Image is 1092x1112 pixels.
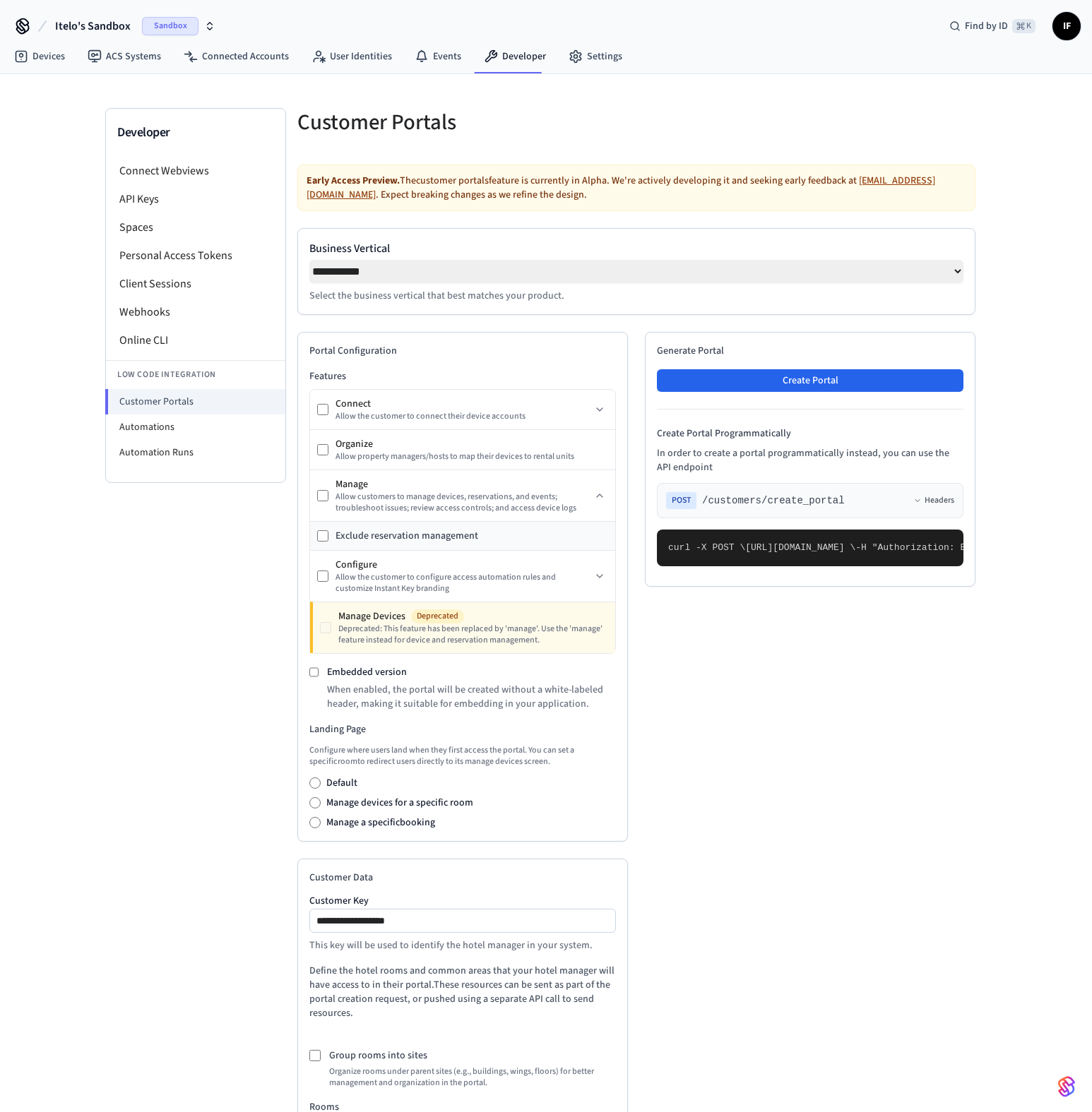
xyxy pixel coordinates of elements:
[309,745,616,767] p: Configure where users land when they first access the portal. You can set a specific room to redi...
[326,796,473,810] label: Manage devices for a specific room
[336,477,591,491] div: Manage
[336,411,591,422] div: Allow the customer to connect their device accounts
[326,815,435,830] label: Manage a specific booking
[336,572,591,594] div: Allow the customer to configure access automation rules and customize Instant Key branding
[55,18,131,35] span: Itelo's Sandbox
[965,19,1008,33] span: Find by ID
[106,440,285,465] li: Automation Runs
[309,964,616,1020] p: Define the hotel rooms and common areas that your hotel manager will have access to in their port...
[668,542,745,553] span: curl -X POST \
[105,389,285,414] li: Customer Portals
[309,240,963,257] label: Business Vertical
[117,123,274,143] h3: Developer
[106,270,285,298] li: Client Sessions
[106,326,285,354] li: Online CLI
[297,108,628,137] h5: Customer Portals
[106,298,285,326] li: Webhooks
[336,491,591,514] div: Allow customers to manage devices, reservations, and events; troubleshoot issues; review access c...
[473,44,557,69] a: Developer
[557,44,634,69] a: Settings
[411,609,464,623] span: Deprecated
[329,1048,427,1063] label: Group rooms into sites
[745,542,855,553] span: [URL][DOMAIN_NAME] \
[657,426,963,441] h4: Create Portal Programmatically
[327,665,407,679] label: Embedded version
[1054,13,1079,39] span: IF
[657,446,963,474] p: In order to create a portal programmatically instead, you can use the API endpoint
[106,213,285,241] li: Spaces
[142,17,198,35] span: Sandbox
[657,369,963,392] button: Create Portal
[309,722,616,736] h3: Landing Page
[329,1066,616,1089] p: Organize rooms under parent sites (e.g., buildings, wings, floors) for better management and orga...
[327,683,616,711] p: When enabled, the portal will be created without a white-labeled header, making it suitable for e...
[326,776,357,790] label: Default
[336,397,591,411] div: Connect
[309,938,616,952] p: This key will be used to identify the hotel manager in your system.
[336,529,478,543] div: Exclude reservation management
[106,414,285,440] li: Automations
[309,896,616,906] label: Customer Key
[336,558,591,572] div: Configure
[309,289,963,303] p: Select the business vertical that best matches your product.
[666,492,696,509] span: POST
[403,44,473,69] a: Events
[309,369,616,383] h3: Features
[1052,12,1081,40] button: IF
[309,344,616,358] h2: Portal Configuration
[309,871,616,885] h2: Customer Data
[657,344,963,358] h2: Generate Portal
[336,451,608,462] div: Allow property managers/hosts to map their devices to rental units
[106,360,285,389] li: Low Code Integration
[702,494,845,508] span: /customers/create_portal
[307,174,400,188] strong: Early Access Preview.
[172,44,300,69] a: Connected Accounts
[3,44,76,69] a: Devices
[938,13,1047,39] div: Find by ID⌘ K
[1058,1075,1075,1098] img: SeamLogoGradient.69752ec5.svg
[297,165,975,211] div: The customer portals feature is currently in Alpha. We're actively developing it and seeking earl...
[1012,19,1035,33] span: ⌘ K
[338,609,608,623] div: Manage Devices
[106,185,285,213] li: API Keys
[106,157,285,185] li: Connect Webviews
[913,495,954,506] button: Headers
[307,174,935,202] a: [EMAIL_ADDRESS][DOMAIN_NAME]
[300,44,403,69] a: User Identities
[336,437,608,451] div: Organize
[106,241,285,270] li: Personal Access Tokens
[76,44,172,69] a: ACS Systems
[338,623,608,646] div: Deprecated: This feature has been replaced by 'manage'. Use the 'manage' feature instead for devi...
